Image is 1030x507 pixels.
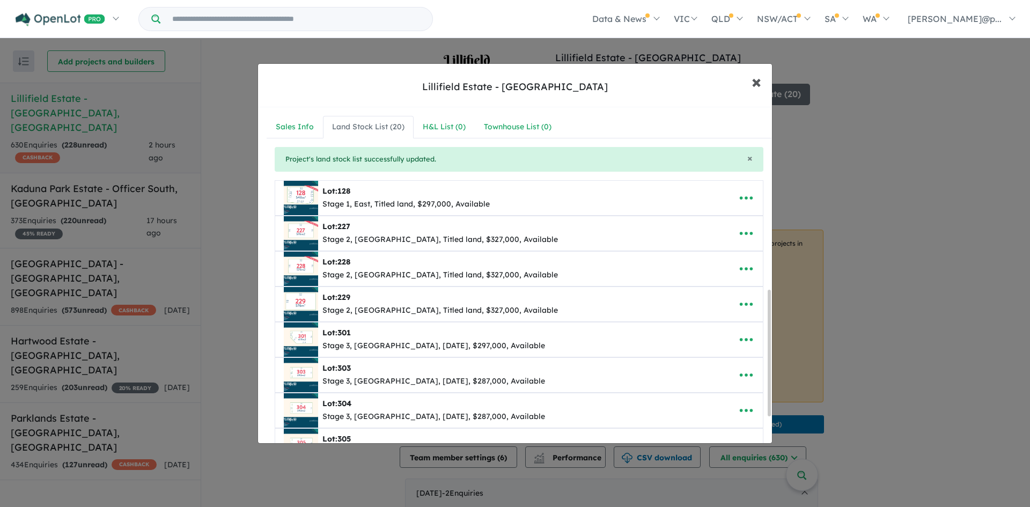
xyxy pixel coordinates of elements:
b: Lot: [322,399,351,408]
img: Openlot PRO Logo White [16,13,105,26]
img: Lillifield%20Estate%20-%20Warragul%20-%20Lot%20227___1750660118.jpg [284,216,318,251]
img: Lillifield%20Estate%20-%20Warragul%20-%20Lot%20128___1727160423.jpg [284,181,318,215]
div: H&L List ( 0 ) [423,121,466,134]
div: Townhouse List ( 0 ) [484,121,551,134]
div: Lillifield Estate - [GEOGRAPHIC_DATA] [422,80,608,94]
b: Lot: [322,292,350,302]
b: Lot: [322,257,350,267]
b: Lot: [322,222,350,231]
img: Lillifield%20Estate%20-%20Warragul%20-%20Lot%20301___1751178607.jpg [284,322,318,357]
div: Stage 3, [GEOGRAPHIC_DATA], [DATE], $287,000, Available [322,375,545,388]
span: 304 [337,399,351,408]
b: Lot: [322,434,351,444]
div: Stage 2, [GEOGRAPHIC_DATA], Titled land, $327,000, Available [322,304,558,317]
span: 128 [337,186,350,196]
img: Lillifield%20Estate%20-%20Warragul%20-%20Lot%20304___1751179155.jpg [284,393,318,428]
span: 301 [337,328,351,337]
b: Lot: [322,363,351,373]
button: Close [747,153,753,163]
span: [PERSON_NAME]@p... [908,13,1002,24]
div: Stage 2, [GEOGRAPHIC_DATA], Titled land, $327,000, Available [322,233,558,246]
div: Sales Info [276,121,314,134]
input: Try estate name, suburb, builder or developer [163,8,430,31]
b: Lot: [322,186,350,196]
div: Land Stock List ( 20 ) [332,121,404,134]
span: × [752,70,761,93]
span: 303 [337,363,351,373]
div: Stage 2, [GEOGRAPHIC_DATA], Titled land, $327,000, Available [322,269,558,282]
img: Lillifield%20Estate%20-%20Warragul%20-%20Lot%20229___1737523650.jpg [284,287,318,321]
img: Lillifield%20Estate%20-%20Warragul%20-%20Lot%20228___1750660149.jpg [284,252,318,286]
div: Stage 3, [GEOGRAPHIC_DATA], [DATE], $297,000, Available [322,340,545,352]
img: Lillifield%20Estate%20-%20Warragul%20-%20Lot%20305___1751179195.jpg [284,429,318,463]
span: × [747,152,753,164]
span: 305 [337,434,351,444]
img: Lillifield%20Estate%20-%20Warragul%20-%20Lot%20303___1751179114.jpg [284,358,318,392]
b: Lot: [322,328,351,337]
span: 229 [337,292,350,302]
span: 227 [337,222,350,231]
span: 228 [337,257,350,267]
div: Stage 1, East, Titled land, $297,000, Available [322,198,490,211]
div: Project's land stock list successfully updated. [275,147,763,172]
div: Stage 3, [GEOGRAPHIC_DATA], [DATE], $287,000, Available [322,410,545,423]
